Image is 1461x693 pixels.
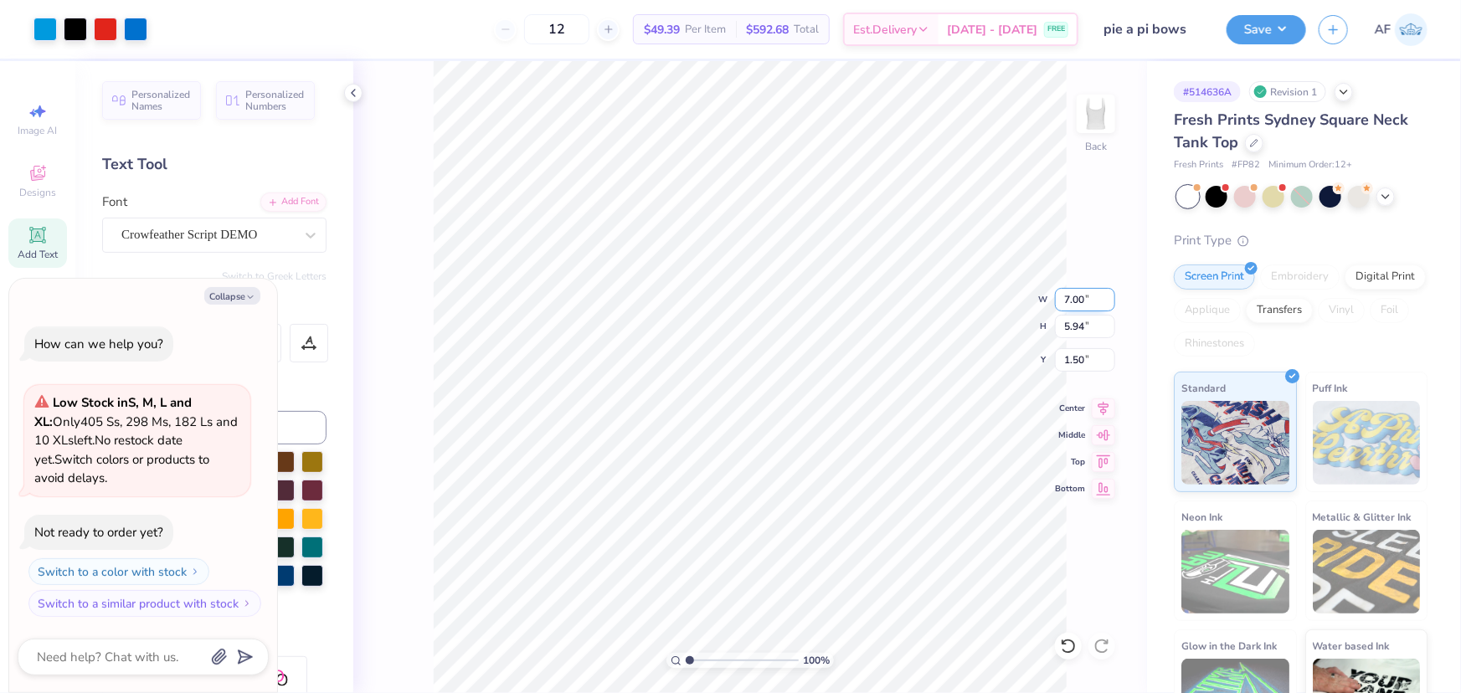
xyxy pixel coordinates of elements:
span: Fresh Prints Sydney Square Neck Tank Top [1174,110,1408,152]
input: Untitled Design [1091,13,1214,46]
div: Embroidery [1260,264,1340,290]
img: Back [1079,97,1113,131]
span: FREE [1047,23,1065,35]
input: – – [524,14,589,44]
img: Puff Ink [1313,401,1421,485]
div: Transfers [1246,298,1313,323]
span: Neon Ink [1181,508,1222,526]
span: Minimum Order: 12 + [1268,158,1352,172]
img: Neon Ink [1181,530,1289,613]
span: [DATE] - [DATE] [947,21,1037,38]
span: Personalized Names [131,89,191,112]
div: Text Tool [102,153,327,176]
div: Screen Print [1174,264,1255,290]
button: Save [1227,15,1306,44]
span: $49.39 [644,21,680,38]
div: Revision 1 [1249,81,1326,102]
img: Switch to a color with stock [190,567,200,577]
div: Foil [1370,298,1409,323]
span: Standard [1181,379,1226,397]
span: No restock date yet. [34,432,183,468]
span: Personalized Numbers [245,89,305,112]
label: Font [102,192,127,212]
img: Switch to a similar product with stock [242,598,252,608]
img: Metallic & Glitter Ink [1313,530,1421,613]
button: Switch to Greek Letters [222,269,327,283]
span: Add Text [18,248,58,261]
span: # FP82 [1232,158,1260,172]
button: Collapse [204,287,260,305]
div: # 514636A [1174,81,1241,102]
span: Water based Ink [1313,637,1390,654]
span: Center [1055,403,1085,414]
span: AF [1375,20,1391,39]
span: Only 405 Ss, 298 Ms, 182 Ls and 10 XLs left. Switch colors or products to avoid delays. [34,394,238,486]
div: Applique [1174,298,1241,323]
span: Middle [1055,429,1085,441]
span: Glow in the Dark Ink [1181,637,1277,654]
span: $592.68 [746,21,789,38]
strong: Low Stock in S, M, L and XL : [34,394,192,430]
div: How can we help you? [34,336,163,352]
div: Vinyl [1318,298,1365,323]
div: Add Font [260,192,327,212]
span: Designs [19,186,56,199]
a: AF [1375,13,1428,46]
button: Switch to a color with stock [28,558,209,585]
span: Bottom [1055,483,1085,495]
div: Not ready to order yet? [34,524,163,541]
span: Est. Delivery [853,21,917,38]
div: Rhinestones [1174,331,1255,357]
div: Digital Print [1345,264,1426,290]
span: Image AI [18,124,58,137]
span: Fresh Prints [1174,158,1223,172]
img: Ana Francesca Bustamante [1395,13,1428,46]
span: Total [794,21,819,38]
button: Switch to a similar product with stock [28,590,261,617]
div: Print Type [1174,231,1428,250]
span: Per Item [685,21,726,38]
span: Top [1055,456,1085,468]
span: Puff Ink [1313,379,1348,397]
div: Back [1085,139,1107,154]
span: 100 % [803,653,830,668]
span: Metallic & Glitter Ink [1313,508,1412,526]
img: Standard [1181,401,1289,485]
